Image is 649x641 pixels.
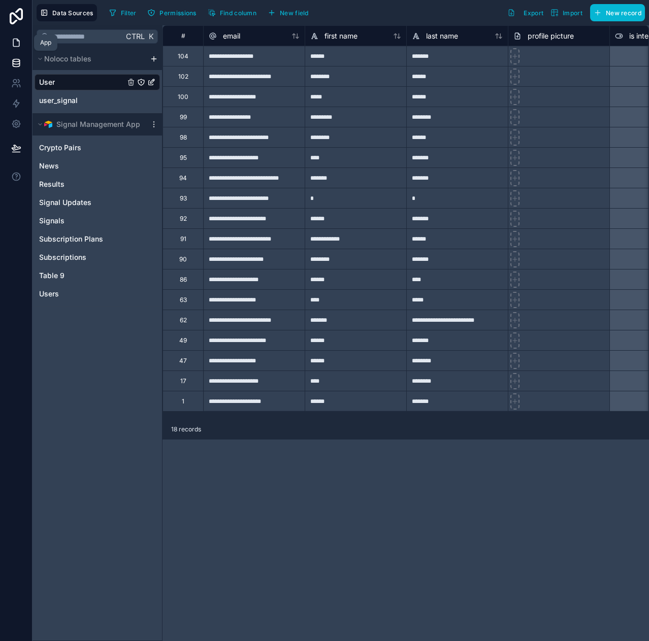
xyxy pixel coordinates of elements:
[178,73,188,81] div: 102
[264,5,312,20] button: New field
[180,215,187,223] div: 92
[159,9,196,17] span: Permissions
[220,9,256,17] span: Find column
[524,9,543,17] span: Export
[180,316,187,324] div: 62
[590,4,645,21] button: New record
[180,154,187,162] div: 95
[179,174,187,182] div: 94
[144,5,200,20] button: Permissions
[40,39,51,47] div: App
[105,5,140,20] button: Filter
[426,31,458,41] span: last name
[528,31,574,41] span: profile picture
[204,5,260,20] button: Find column
[586,4,645,21] a: New record
[280,9,309,17] span: New field
[180,194,187,203] div: 93
[144,5,204,20] a: Permissions
[180,235,186,243] div: 91
[37,4,97,21] button: Data Sources
[182,397,184,406] div: 1
[171,425,201,433] span: 18 records
[171,32,196,40] div: #
[179,255,187,263] div: 90
[180,377,186,385] div: 17
[178,52,188,60] div: 104
[179,357,187,365] div: 47
[180,276,187,284] div: 86
[178,93,188,101] div: 100
[324,31,358,41] span: first name
[180,113,187,121] div: 99
[180,296,187,304] div: 63
[125,30,146,43] span: Ctrl
[180,133,187,142] div: 98
[147,33,154,40] span: K
[547,4,586,21] button: Import
[52,9,93,17] span: Data Sources
[121,9,137,17] span: Filter
[504,4,547,21] button: Export
[563,9,582,17] span: Import
[223,31,240,41] span: email
[606,9,641,17] span: New record
[179,336,187,345] div: 49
